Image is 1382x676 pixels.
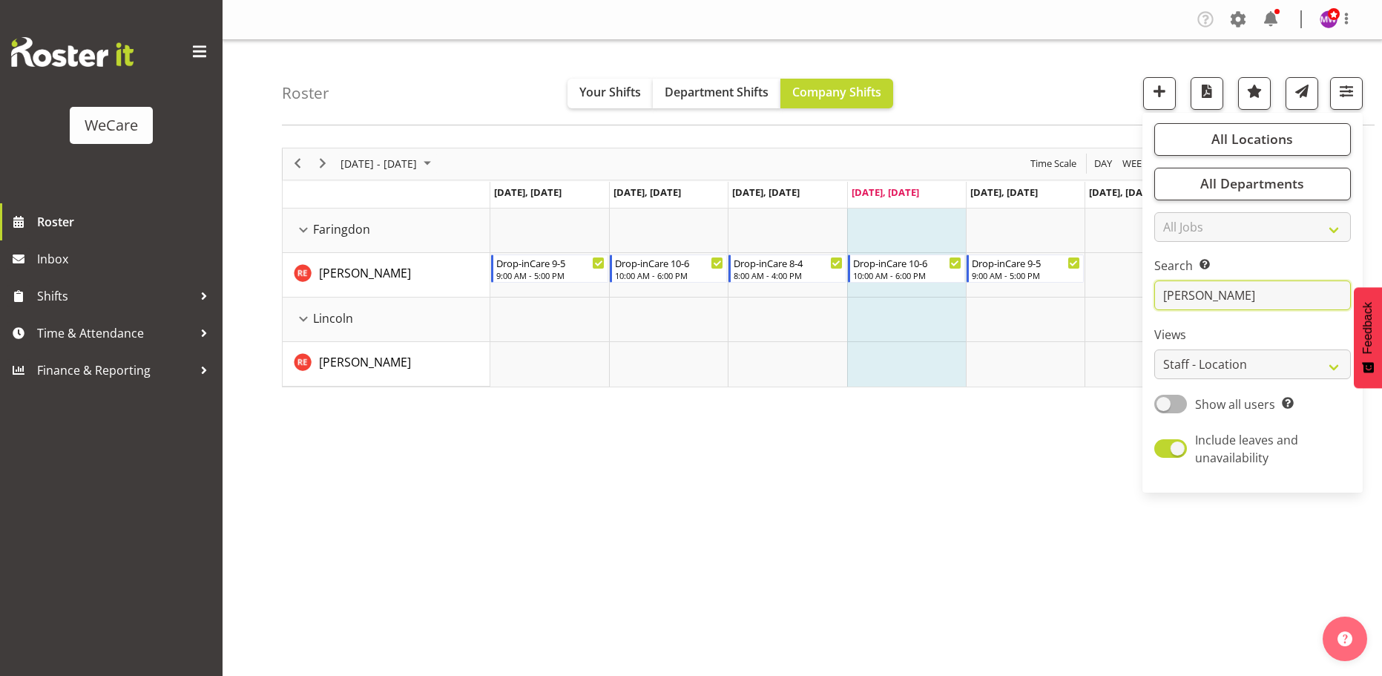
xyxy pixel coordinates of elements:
button: October 2025 [338,154,438,173]
button: Department Shifts [653,79,780,108]
td: Rachel Els resource [283,253,490,298]
span: Finance & Reporting [37,359,193,381]
span: [DATE], [DATE] [613,186,681,199]
span: Faringdon [313,220,370,238]
span: Department Shifts [665,84,769,100]
span: Week [1121,154,1149,173]
span: [DATE], [DATE] [1089,186,1156,199]
div: Rachel Els"s event - Drop-inCare 10-6 Begin From Thursday, October 2, 2025 at 10:00:00 AM GMT+13:... [848,255,965,283]
button: Highlight an important date within the roster. [1238,77,1271,110]
span: [PERSON_NAME] [319,265,411,281]
button: Timeline Day [1092,154,1115,173]
td: Lincoln resource [283,298,490,342]
span: Lincoln [313,309,353,327]
span: Show all users [1195,396,1275,413]
button: Previous [288,154,308,173]
div: Sep 29 - Oct 05, 2025 [335,148,440,180]
span: [DATE] - [DATE] [339,154,418,173]
button: All Departments [1154,168,1351,200]
span: Roster [37,211,215,233]
td: Rachel Els resource [283,342,490,387]
div: Drop-inCare 9-5 [972,255,1080,270]
button: Timeline Week [1120,154,1151,173]
div: 10:00 AM - 6:00 PM [615,269,723,281]
h4: Roster [282,85,329,102]
button: Company Shifts [780,79,893,108]
span: [DATE], [DATE] [494,186,562,199]
button: Send a list of all shifts for the selected filtered period to all rostered employees. [1286,77,1318,110]
span: All Locations [1211,130,1293,148]
button: Time Scale [1028,154,1079,173]
span: Company Shifts [792,84,881,100]
img: help-xxl-2.png [1337,631,1352,646]
img: Rosterit website logo [11,37,134,67]
span: Your Shifts [579,84,641,100]
label: Search [1154,257,1351,275]
button: Next [313,154,333,173]
span: [DATE], [DATE] [970,186,1038,199]
div: Drop-inCare 10-6 [615,255,723,270]
div: 9:00 AM - 5:00 PM [972,269,1080,281]
div: Drop-inCare 10-6 [853,255,961,270]
table: Timeline Week of October 2, 2025 [490,209,1322,387]
span: Feedback [1361,302,1375,354]
button: Feedback - Show survey [1354,287,1382,388]
div: 8:00 AM - 4:00 PM [734,269,842,281]
div: Drop-inCare 8-4 [734,255,842,270]
button: All Locations [1154,123,1351,156]
button: Download a PDF of the roster according to the set date range. [1191,77,1223,110]
span: All Departments [1200,174,1304,192]
span: Time & Attendance [37,322,193,344]
div: Rachel Els"s event - Drop-inCare 9-5 Begin From Friday, October 3, 2025 at 9:00:00 AM GMT+13:00 E... [967,255,1084,283]
span: Day [1093,154,1113,173]
div: Rachel Els"s event - Drop-inCare 8-4 Begin From Wednesday, October 1, 2025 at 8:00:00 AM GMT+13:0... [728,255,846,283]
td: Faringdon resource [283,209,490,253]
span: [DATE], [DATE] [852,186,919,199]
div: Timeline Week of October 2, 2025 [282,148,1323,387]
div: 9:00 AM - 5:00 PM [496,269,605,281]
div: Drop-inCare 9-5 [496,255,605,270]
button: Add a new shift [1143,77,1176,110]
a: [PERSON_NAME] [319,353,411,371]
span: Inbox [37,248,215,270]
a: [PERSON_NAME] [319,264,411,282]
span: [DATE], [DATE] [732,186,800,199]
div: Rachel Els"s event - Drop-inCare 10-6 Begin From Tuesday, September 30, 2025 at 10:00:00 AM GMT+1... [610,255,727,283]
div: previous period [285,148,310,180]
img: management-we-care10447.jpg [1320,10,1337,28]
span: Include leaves and unavailability [1195,432,1298,466]
button: Your Shifts [567,79,653,108]
div: WeCare [85,114,138,137]
span: Shifts [37,285,193,307]
span: [PERSON_NAME] [319,354,411,370]
div: next period [310,148,335,180]
input: Search [1154,280,1351,310]
span: Time Scale [1029,154,1078,173]
label: Views [1154,326,1351,344]
div: Rachel Els"s event - Drop-inCare 9-5 Begin From Monday, September 29, 2025 at 9:00:00 AM GMT+13:0... [491,255,608,283]
div: 10:00 AM - 6:00 PM [853,269,961,281]
button: Filter Shifts [1330,77,1363,110]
